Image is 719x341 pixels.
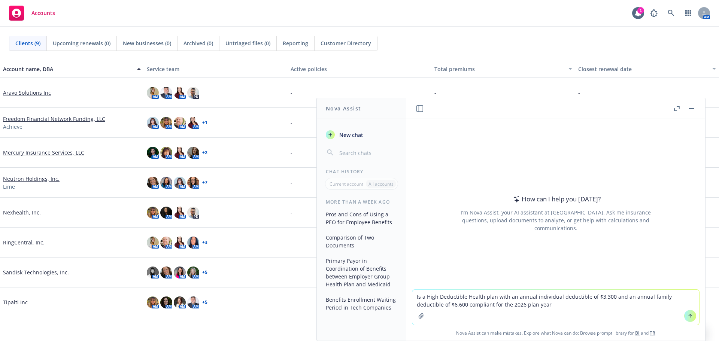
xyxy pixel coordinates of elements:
button: Total premiums [431,60,575,78]
span: Archived (0) [183,39,213,47]
a: + 2 [202,150,207,155]
span: - [291,208,292,216]
a: Aravo Solutions Inc [3,89,51,97]
textarea: Is a High Deductible Health plan with an annual individual deductible of $3,300 and an annual fam... [412,290,699,325]
span: - [578,89,580,97]
img: photo [160,296,172,308]
img: photo [174,177,186,189]
a: BI [635,330,640,336]
button: Service team [144,60,288,78]
a: Tipalti Inc [3,298,28,306]
span: Nova Assist can make mistakes. Explore what Nova can do: Browse prompt library for and [409,325,702,341]
a: Search [664,6,679,21]
span: Upcoming renewals (0) [53,39,110,47]
span: New businesses (0) [123,39,171,47]
img: photo [147,147,159,159]
img: photo [160,237,172,249]
div: Active policies [291,65,428,73]
img: photo [160,267,172,278]
button: Benefits Enrollment Waiting Period in Tech Companies [323,293,400,314]
a: + 3 [202,240,207,245]
img: photo [174,296,186,308]
a: Neutron Holdings, Inc. [3,175,60,183]
img: photo [147,87,159,99]
span: New chat [338,131,363,139]
div: Total premiums [434,65,564,73]
div: Account name, DBA [3,65,133,73]
img: photo [187,147,199,159]
img: photo [147,117,159,129]
img: photo [160,87,172,99]
img: photo [174,267,186,278]
div: Closest renewal date [578,65,708,73]
button: Closest renewal date [575,60,719,78]
img: photo [147,207,159,219]
img: photo [174,117,186,129]
img: photo [147,267,159,278]
span: Achieve [3,123,22,131]
span: - [291,298,292,306]
img: photo [187,207,199,219]
span: Accounts [31,10,55,16]
button: Comparison of Two Documents [323,231,400,252]
span: - [291,89,292,97]
span: Customer Directory [321,39,371,47]
h1: Nova Assist [326,104,361,112]
div: I'm Nova Assist, your AI assistant at [GEOGRAPHIC_DATA]. Ask me insurance questions, upload docum... [450,208,661,232]
input: Search chats [338,147,397,158]
span: - [291,238,292,246]
a: Switch app [681,6,696,21]
button: New chat [323,128,400,141]
img: photo [187,117,199,129]
span: Untriaged files (0) [225,39,270,47]
a: Nexhealth, Inc. [3,208,41,216]
img: photo [187,296,199,308]
img: photo [147,177,159,189]
img: photo [174,87,186,99]
img: photo [187,177,199,189]
span: Clients (9) [15,39,40,47]
span: - [291,179,292,186]
a: + 1 [202,121,207,125]
button: Primary Payor in Coordination of Benefits between Employer Group Health Plan and Medicaid [323,255,400,290]
a: + 7 [202,180,207,185]
img: photo [147,237,159,249]
a: Freedom Financial Network Funding, LLC [3,115,105,123]
button: Active policies [288,60,431,78]
img: photo [174,207,186,219]
span: - [291,119,292,127]
img: photo [187,237,199,249]
img: photo [174,237,186,249]
span: Reporting [283,39,308,47]
a: + 5 [202,300,207,305]
div: Chat History [317,168,406,175]
span: - [434,89,436,97]
span: Lime [3,183,15,191]
p: Current account [330,181,363,187]
div: More than a week ago [317,199,406,205]
a: Mercury Insurance Services, LLC [3,149,84,156]
span: - [291,149,292,156]
span: - [291,268,292,276]
img: photo [174,147,186,159]
a: Report a Bug [646,6,661,21]
img: photo [187,267,199,278]
p: All accounts [368,181,394,187]
img: photo [160,177,172,189]
a: RingCentral, Inc. [3,238,45,246]
img: photo [160,117,172,129]
a: Accounts [6,3,58,24]
img: photo [187,87,199,99]
img: photo [160,207,172,219]
div: 1 [637,7,644,14]
div: How can I help you [DATE]? [511,194,601,204]
a: TR [650,330,655,336]
button: Pros and Cons of Using a PEO for Employee Benefits [323,208,400,228]
a: + 5 [202,270,207,275]
div: Service team [147,65,285,73]
img: photo [147,296,159,308]
a: Sandisk Technologies, Inc. [3,268,69,276]
img: photo [160,147,172,159]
